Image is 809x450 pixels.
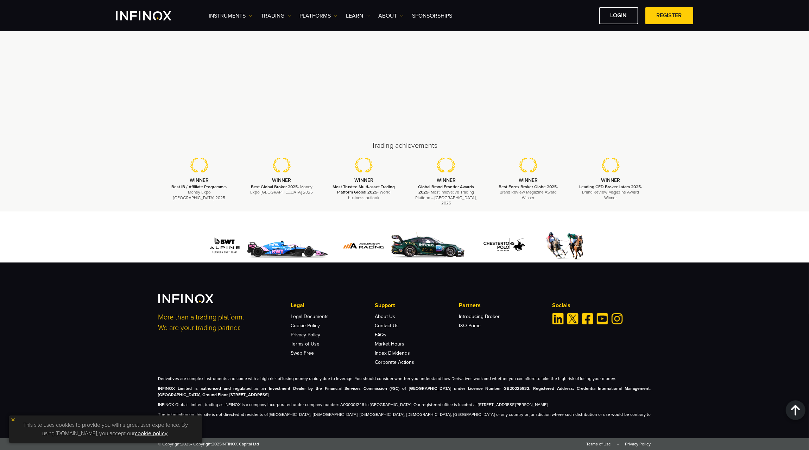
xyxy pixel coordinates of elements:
[158,375,651,382] p: Derivatives are complex instruments and come with a high risk of losing money rapidly due to leve...
[459,301,543,310] p: Partners
[597,313,608,324] a: Youtube
[291,332,321,338] a: Privacy Policy
[587,442,611,446] a: Terms of Use
[578,184,643,201] p: - Brand Review Magazine Award Winner
[354,177,373,183] strong: WINNER
[499,184,557,189] strong: Best Forex Broker Globe 2025
[158,312,282,333] p: More than a trading platform. We are your trading partner.
[459,323,481,329] a: IXO Prime
[552,301,651,310] p: Socials
[375,341,404,347] a: Market Hours
[379,12,404,20] a: ABOUT
[625,442,651,446] a: Privacy Policy
[158,411,651,424] p: The information on this site is not directed at residents of [GEOGRAPHIC_DATA], [DEMOGRAPHIC_DATA...
[158,401,651,408] p: INFINOX Global Limited, trading as INFINOX is a company incorporated under company number: A00000...
[612,442,624,446] span: •
[11,417,15,422] img: yellow close icon
[375,323,399,329] a: Contact Us
[158,386,651,397] strong: INFINOX Limited is authorised and regulated as an Investment Dealer by the Financial Services Com...
[291,313,329,319] a: Legal Documents
[291,323,320,329] a: Cookie Policy
[212,442,222,446] span: 2025
[116,11,188,20] a: INFINOX Logo
[209,12,252,20] a: Instruments
[375,301,459,310] p: Support
[645,7,693,24] a: REGISTER
[261,12,291,20] a: TRADING
[249,184,314,195] p: - Money Expo [GEOGRAPHIC_DATA] 2025
[251,184,298,189] strong: Best Global Broker 2025
[291,341,320,347] a: Terms of Use
[414,184,479,206] p: - Most Innovative Trading Platform – [GEOGRAPHIC_DATA], 2025
[167,184,232,201] p: - Money Expo [GEOGRAPHIC_DATA] 2025
[181,442,191,446] span: 2025
[135,430,168,437] a: cookie policy
[291,301,375,310] p: Legal
[333,184,395,195] strong: Most Trusted Multi-asset Trading Platform Global 2025
[375,332,386,338] a: FAQs
[579,184,641,189] strong: Leading CFD Broker Latam 2025
[412,12,453,20] a: SPONSORSHIPS
[158,441,259,447] span: © Copyright - Copyright INFINOX Capital Ltd
[519,177,538,183] strong: WINNER
[418,184,474,195] strong: Global Brand Frontier Awards 2025
[171,184,226,189] strong: Best IB / Affiliate Programme
[272,177,291,183] strong: WINNER
[291,350,314,356] a: Swap Free
[158,141,651,151] h2: Trading achievements
[459,313,500,319] a: Introducing Broker
[375,359,414,365] a: Corporate Actions
[552,313,564,324] a: Linkedin
[12,419,199,439] p: This site uses cookies to provide you with a great user experience. By using [DOMAIN_NAME], you a...
[375,313,395,319] a: About Us
[601,177,620,183] strong: WINNER
[496,184,561,201] p: - Brand Review Magazine Award Winner
[331,184,396,201] p: - World business outlook
[346,12,370,20] a: Learn
[375,350,410,356] a: Index Dividends
[190,177,209,183] strong: WINNER
[599,7,638,24] a: LOGIN
[582,313,593,324] a: Facebook
[437,177,456,183] strong: WINNER
[300,12,337,20] a: PLATFORMS
[567,313,579,324] a: Twitter
[612,313,623,324] a: Instagram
